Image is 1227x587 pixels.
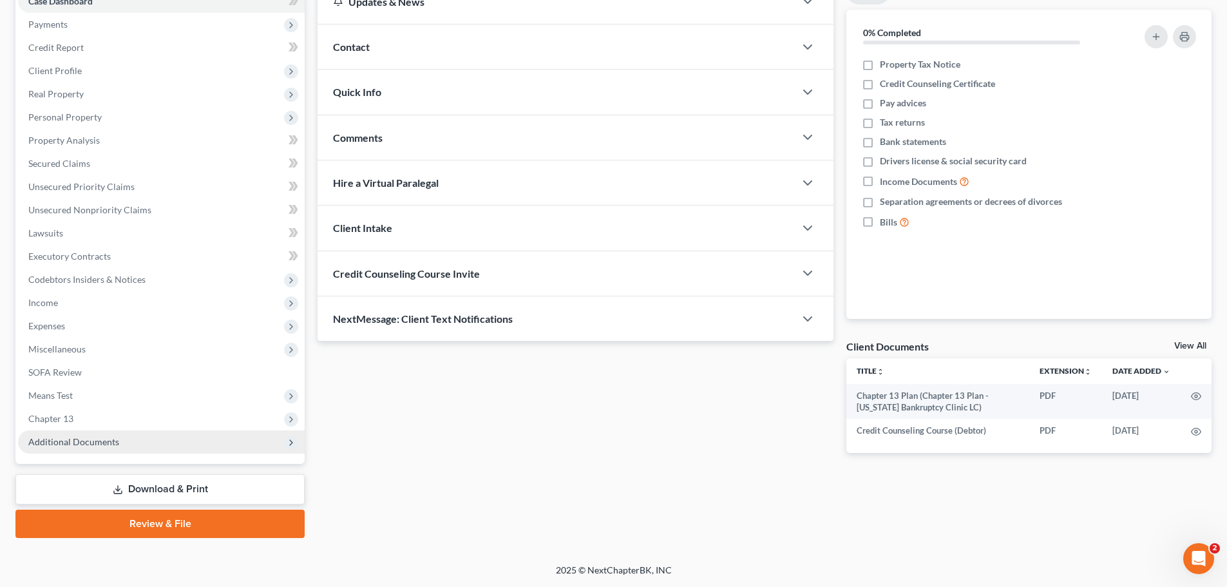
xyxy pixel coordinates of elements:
span: Client Intake [333,222,392,234]
span: Credit Counseling Certificate [880,77,995,90]
span: SOFA Review [28,367,82,378]
span: NextMessage: Client Text Notifications [333,313,513,325]
a: Executory Contracts [18,245,305,268]
span: Pay advices [880,97,926,110]
iframe: Intercom live chat [1183,543,1214,574]
td: Chapter 13 Plan (Chapter 13 Plan - [US_STATE] Bankruptcy Clinic LC) [846,384,1029,419]
strong: 0% Completed [863,27,921,38]
span: Expenses [28,320,65,331]
span: Personal Property [28,111,102,122]
span: Real Property [28,88,84,99]
td: PDF [1029,384,1102,419]
span: Lawsuits [28,227,63,238]
a: Unsecured Priority Claims [18,175,305,198]
td: [DATE] [1102,419,1181,442]
span: Contact [333,41,370,53]
span: Income [28,297,58,308]
a: SOFA Review [18,361,305,384]
span: Means Test [28,390,73,401]
a: Review & File [15,510,305,538]
a: Date Added expand_more [1112,366,1170,376]
a: Download & Print [15,474,305,505]
i: unfold_more [877,368,884,376]
span: Drivers license & social security card [880,155,1027,168]
td: [DATE] [1102,384,1181,419]
a: View All [1174,342,1206,351]
td: PDF [1029,419,1102,442]
span: Tax returns [880,116,925,129]
span: Chapter 13 [28,413,73,424]
span: Secured Claims [28,158,90,169]
a: Credit Report [18,36,305,59]
a: Titleunfold_more [857,366,884,376]
a: Lawsuits [18,222,305,245]
div: 2025 © NextChapterBK, INC [247,564,981,587]
span: 2 [1210,543,1220,553]
a: Property Analysis [18,129,305,152]
span: Unsecured Priority Claims [28,181,135,192]
span: Separation agreements or decrees of divorces [880,195,1062,208]
span: Income Documents [880,175,957,188]
span: Miscellaneous [28,343,86,354]
a: Unsecured Nonpriority Claims [18,198,305,222]
i: unfold_more [1084,368,1092,376]
i: expand_more [1163,368,1170,376]
span: Codebtors Insiders & Notices [28,274,146,285]
span: Additional Documents [28,436,119,447]
span: Executory Contracts [28,251,111,262]
a: Extensionunfold_more [1040,366,1092,376]
span: Credit Counseling Course Invite [333,267,480,280]
span: Property Analysis [28,135,100,146]
span: Bank statements [880,135,946,148]
a: Secured Claims [18,152,305,175]
span: Unsecured Nonpriority Claims [28,204,151,215]
span: Payments [28,19,68,30]
div: Client Documents [846,340,929,353]
span: Credit Report [28,42,84,53]
span: Client Profile [28,65,82,76]
span: Comments [333,131,383,144]
span: Bills [880,216,897,229]
span: Property Tax Notice [880,58,960,71]
span: Hire a Virtual Paralegal [333,177,439,189]
td: Credit Counseling Course (Debtor) [846,419,1029,442]
span: Quick Info [333,86,381,98]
